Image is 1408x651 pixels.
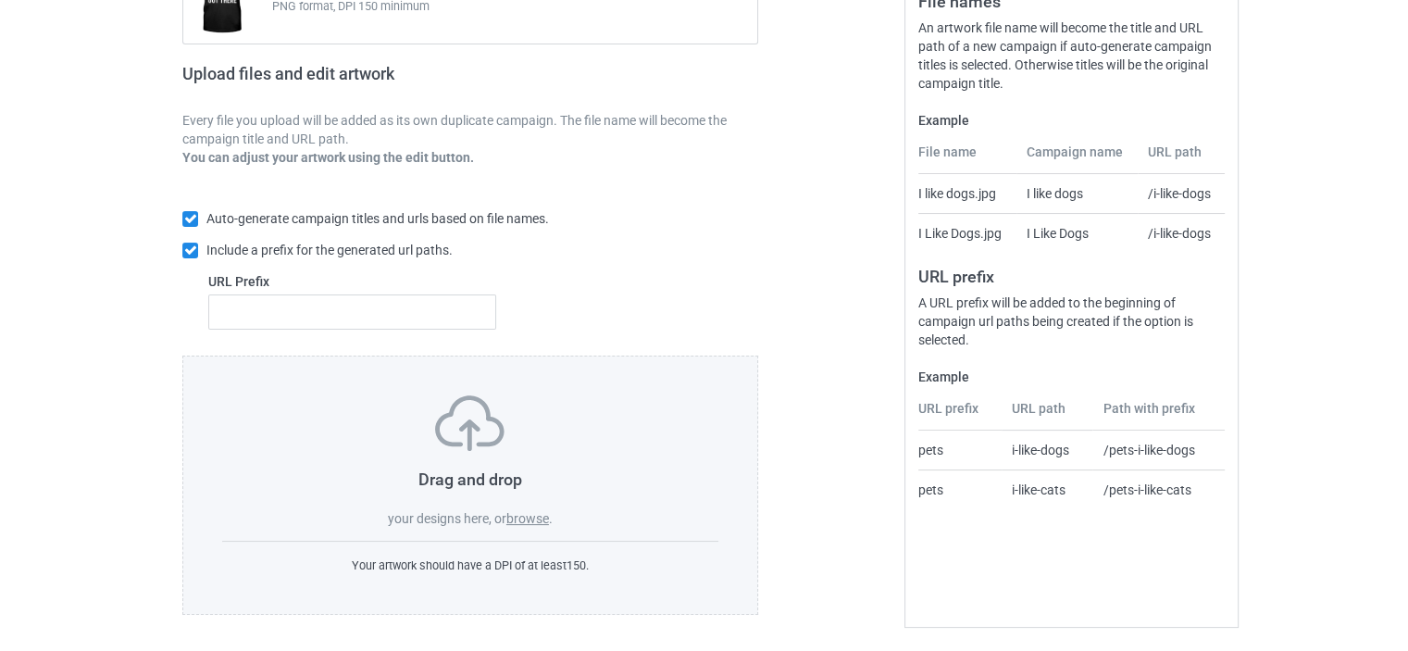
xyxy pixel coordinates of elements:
th: URL path [1002,399,1093,431]
td: /pets-i-like-cats [1092,469,1225,509]
td: /i-like-dogs [1138,174,1225,213]
label: Example [918,111,1225,130]
td: I like dogs.jpg [918,174,1016,213]
div: An artwork file name will become the title and URL path of a new campaign if auto-generate campai... [918,19,1225,93]
span: your designs here, or [388,511,506,526]
h3: Drag and drop [222,469,718,490]
td: I Like Dogs.jpg [918,213,1016,253]
span: Auto-generate campaign titles and urls based on file names. [206,211,549,226]
th: URL prefix [918,399,1002,431]
td: pets [918,469,1002,509]
td: pets [918,431,1002,469]
label: URL Prefix [208,272,496,291]
td: I like dogs [1016,174,1139,213]
b: You can adjust your artwork using the edit button. [182,150,474,165]
label: Example [918,368,1225,386]
td: I Like Dogs [1016,213,1139,253]
td: i-like-cats [1002,469,1093,509]
th: URL path [1138,143,1225,174]
th: Campaign name [1016,143,1139,174]
span: Include a prefix for the generated url paths. [206,243,453,257]
h2: Upload files and edit artwork [182,64,528,98]
span: . [549,511,553,526]
label: browse [506,511,549,526]
h3: URL prefix [918,266,1225,287]
th: File name [918,143,1016,174]
td: /pets-i-like-dogs [1092,431,1225,469]
div: A URL prefix will be added to the beginning of campaign url paths being created if the option is ... [918,294,1225,349]
th: Path with prefix [1092,399,1225,431]
span: Your artwork should have a DPI of at least 150 . [352,558,589,572]
p: Every file you upload will be added as its own duplicate campaign. The file name will become the ... [182,111,758,148]
td: /i-like-dogs [1138,213,1225,253]
td: i-like-dogs [1002,431,1093,469]
img: svg+xml;base64,PD94bWwgdmVyc2lvbj0iMS4wIiBlbmNvZGluZz0iVVRGLTgiPz4KPHN2ZyB3aWR0aD0iNzVweCIgaGVpZ2... [435,395,505,451]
